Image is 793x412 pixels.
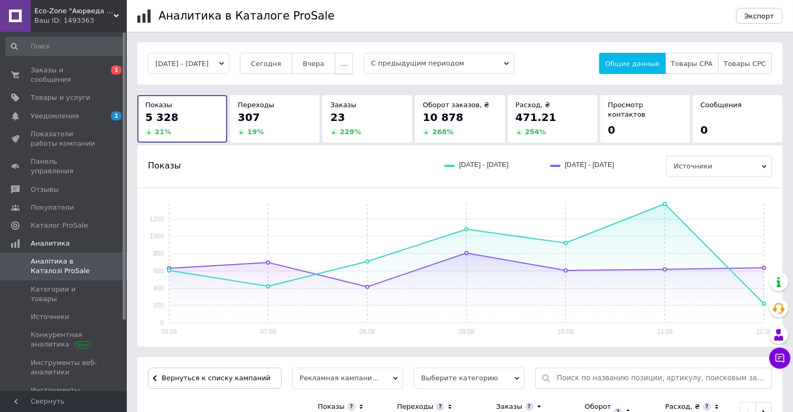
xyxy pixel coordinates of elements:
[516,101,551,109] span: Расход, ₴
[31,185,59,194] span: Отзывы
[148,368,282,389] button: Вернуться к списку кампаний
[34,16,127,25] div: Ваш ID: 1493363
[150,232,164,240] text: 1000
[599,53,665,74] button: Общие данные
[34,6,114,16] span: Eco-Zone "Аюрведа для здоровья"
[459,328,474,335] text: 09.08
[744,12,774,20] span: Экспорт
[769,348,790,369] button: Чат с покупателем
[701,124,708,136] span: 0
[423,111,463,124] span: 10 878
[330,111,345,124] span: 23
[363,53,514,74] span: С предыдущим периодом
[671,60,713,68] span: Товары CPA
[153,250,164,257] text: 800
[318,402,344,411] div: Показы
[525,128,546,136] span: 254 %
[397,402,433,411] div: Переходы
[557,368,766,388] input: Поиск по названию позиции, артикулу, поисковым запросам
[330,101,356,109] span: Заказы
[340,128,361,136] span: 229 %
[303,60,324,68] span: Вчера
[701,101,742,109] span: Сообщения
[341,60,347,68] span: ...
[31,257,98,276] span: Аналітика в Каталозі ProSale
[31,358,98,377] span: Инструменты веб-аналитики
[558,328,574,335] text: 10.08
[665,402,700,411] div: Расход, ₴
[153,285,164,292] text: 400
[153,302,164,309] text: 200
[148,160,181,172] span: Показы
[111,111,122,120] span: 1
[31,65,98,85] span: Заказы и сообщения
[665,53,719,74] button: Товары CPA
[247,128,264,136] span: 19 %
[756,328,772,335] text: 12.08
[160,319,164,326] text: 0
[496,402,522,411] div: Заказы
[162,374,270,382] span: Вернуться к списку кампаний
[31,239,70,248] span: Аналитика
[238,111,260,124] span: 307
[31,129,98,148] span: Показатели работы компании
[148,53,229,74] button: [DATE] - [DATE]
[292,368,403,389] span: Рекламная кампания CPA [DATE] 1
[31,157,98,176] span: Панель управления
[31,111,79,121] span: Уведомления
[432,128,453,136] span: 268 %
[5,37,125,56] input: Поиск
[31,203,74,212] span: Покупатели
[605,60,659,68] span: Общие данные
[240,53,292,74] button: Сегодня
[292,53,335,74] button: Вчера
[158,10,334,22] h1: Аналитика в Каталоге ProSale
[251,60,281,68] span: Сегодня
[161,328,177,335] text: 06.08
[145,101,172,109] span: Показы
[414,368,525,389] span: Выберите категорию
[155,128,171,136] span: 21 %
[423,101,489,109] span: Оборот заказов, ₴
[31,330,98,349] span: Конкурентная аналитика
[31,386,98,405] span: Инструменты вебмастера и SEO
[238,101,274,109] span: Переходы
[359,328,375,335] text: 08.08
[150,216,164,223] text: 1200
[31,93,90,102] span: Товары и услуги
[145,111,179,124] span: 5 328
[724,60,766,68] span: Товары CPC
[718,53,772,74] button: Товары CPC
[666,156,772,177] span: Источники
[260,328,276,335] text: 07.08
[736,8,782,24] button: Экспорт
[31,312,69,322] span: Источники
[31,221,88,230] span: Каталог ProSale
[516,111,556,124] span: 471.21
[111,65,122,74] span: 1
[31,285,98,304] span: Категории и товары
[657,328,673,335] text: 11.08
[608,101,646,118] span: Просмотр контактов
[335,53,353,74] button: ...
[153,267,164,275] text: 600
[608,124,615,136] span: 0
